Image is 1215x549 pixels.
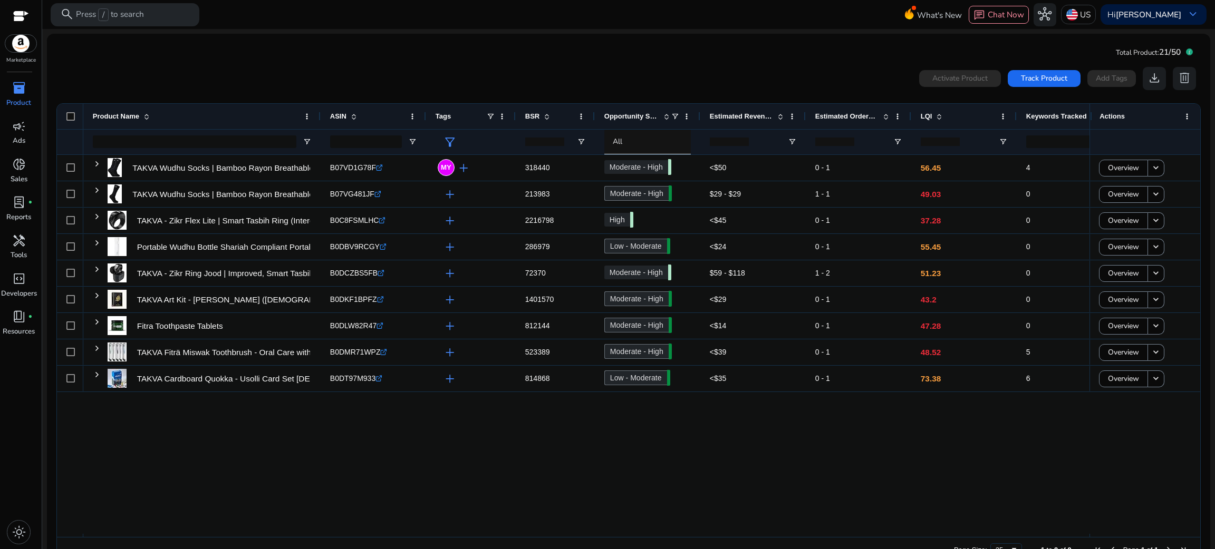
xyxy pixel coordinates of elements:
mat-icon: keyboard_arrow_down [1151,321,1161,331]
button: Open Filter Menu [788,138,796,146]
img: 31qBKID9JNL._AC_US40_.jpg [108,211,127,230]
span: Overview [1108,157,1139,179]
span: 0 - 1 [815,163,830,172]
span: add [457,161,470,175]
button: Overview [1099,265,1148,282]
span: All [613,136,622,146]
span: add [443,346,457,359]
span: 318440 [525,163,550,172]
span: Keywords Tracked [1026,112,1087,120]
img: 41cHELMmFZL._AC_US40_.jpg [108,369,127,388]
span: / [98,8,108,21]
img: 317pGt8NRYL._AC_US40_.jpg [108,263,127,282]
p: Ads [13,136,25,146]
span: campaign [12,120,26,133]
span: MY [441,164,451,171]
button: Overview [1099,291,1148,308]
button: Overview [1099,186,1148,203]
span: 0 - 1 [815,216,830,224]
p: Product [6,98,31,109]
button: Overview [1099,318,1148,335]
p: TAKVA - Zikr Flex Lite | Smart Tasbih Ring (Interchangeable Ring... [137,210,378,231]
p: TAKVA - Zikr Ring Jood | Improved, Smart Tasbih Ring (Interchangeable... [137,262,403,284]
p: TAKVA Wudhu Socks | Bamboo Rayon Breathable Waterproof Socks... [132,183,387,205]
span: ASIN [330,112,346,120]
p: TAKVA Wudhu Socks | Bamboo Rayon Breathable Waterproof Socks... [132,157,387,179]
p: Portable Wudhu Bottle Shariah Compliant Portable Wudhu Sprayer... [137,236,384,258]
p: Press to search [76,8,144,21]
span: 70.65 [668,159,671,175]
span: 65.41 [669,317,672,333]
input: Keywords Tracked Filter Input [1026,135,1098,148]
span: 812144 [525,321,550,330]
span: 0 [1026,216,1030,224]
p: Resources [3,327,35,337]
span: Overview [1108,183,1139,205]
span: search [60,7,74,21]
span: book_4 [12,310,26,323]
p: Marketplace [6,56,36,64]
span: $29 - $29 [710,190,741,198]
button: download [1143,67,1166,90]
span: 523389 [525,348,550,356]
span: 1401570 [525,295,554,303]
span: $59 - $118 [710,269,745,277]
span: 6 [1026,374,1030,383]
mat-icon: keyboard_arrow_down [1151,347,1161,358]
img: 31Sz8c+SYUL._AC_US40_.jpg [108,342,127,361]
span: 4 [1026,163,1030,172]
span: B0DCZBS5FB [330,269,378,277]
button: Overview [1099,239,1148,256]
p: 43.2 [921,289,1007,310]
span: 0 - 1 [815,295,830,303]
p: Hi [1107,11,1181,18]
span: <$24 [710,242,727,251]
span: 71.00 [668,264,671,280]
span: code_blocks [12,272,26,286]
input: Product Name Filter Input [93,135,296,148]
button: Overview [1099,160,1148,177]
span: Tags [436,112,451,120]
img: us.svg [1066,9,1078,21]
a: Moderate - High [604,186,669,201]
b: [PERSON_NAME] [1116,9,1181,20]
span: Estimated Orders/Day [815,112,879,120]
span: lab_profile [12,195,26,209]
button: Open Filter Menu [999,138,1007,146]
span: add [443,240,457,254]
span: Estimated Revenue/Day [710,112,773,120]
span: 55.21 [667,238,670,254]
a: Moderate - High [604,266,668,279]
button: Open Filter Menu [577,138,585,146]
span: LQI [921,112,932,120]
p: 73.38 [921,368,1007,389]
span: download [1147,71,1161,85]
span: 69.09 [669,291,672,307]
span: BSR [525,112,539,120]
button: Open Filter Menu [408,138,417,146]
mat-icon: keyboard_arrow_down [1151,374,1161,384]
p: Tools [11,250,27,261]
span: chat [973,9,985,21]
span: 0 - 1 [815,348,830,356]
p: TAKVA Fiträ Miswak Toothbrush - Oral Care with Just Water! [137,341,354,363]
span: fiber_manual_record [28,315,33,319]
span: B0DBV9RCGY [330,242,380,251]
span: Overview [1108,236,1139,258]
span: 0 - 1 [815,374,830,383]
span: keyboard_arrow_down [1186,7,1200,21]
a: High [604,213,630,227]
span: hub [1038,7,1052,21]
mat-icon: keyboard_arrow_down [1151,215,1161,226]
span: Chat Now [988,9,1024,20]
button: chatChat Now [969,6,1028,24]
img: amazon.svg [5,35,37,52]
span: Overview [1108,210,1139,231]
span: 0 [1026,295,1030,303]
a: Moderate - High [604,318,669,332]
mat-icon: keyboard_arrow_down [1151,268,1161,279]
span: add [443,372,457,386]
span: Actions [1100,112,1125,120]
span: 1 - 2 [815,269,830,277]
span: add [443,319,457,333]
